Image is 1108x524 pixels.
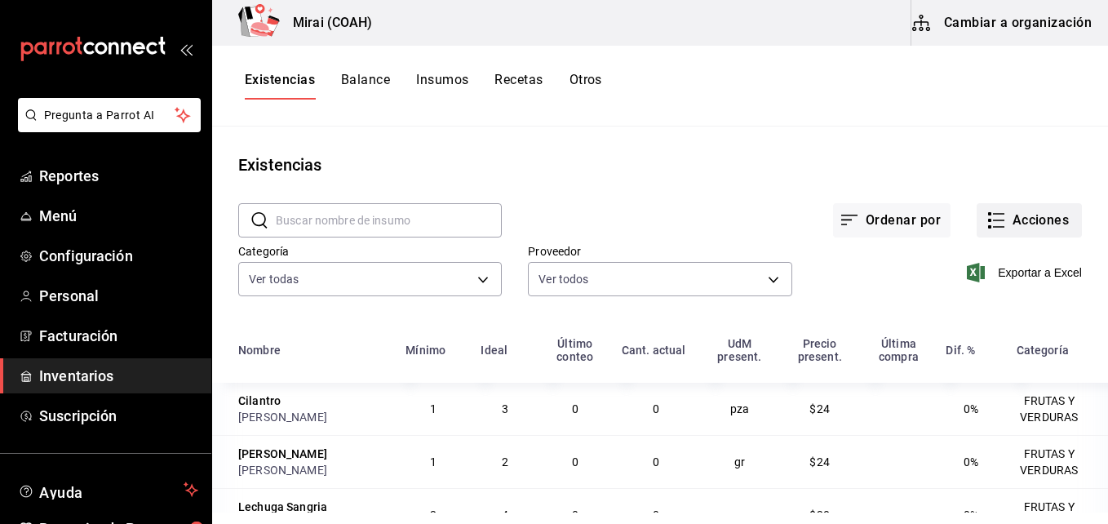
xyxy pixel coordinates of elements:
[711,337,769,363] div: UdM present.
[622,344,686,357] div: Cant. actual
[18,98,201,132] button: Pregunta a Parrot AI
[964,402,978,415] span: 0%
[964,455,978,468] span: 0%
[572,508,578,522] span: 0
[970,263,1082,282] button: Exportar a Excel
[548,337,602,363] div: Último conteo
[39,165,198,187] span: Reportes
[1007,435,1108,488] td: FRUTAS Y VERDURAS
[809,508,829,522] span: $28
[653,455,659,468] span: 0
[39,405,198,427] span: Suscripción
[502,508,508,522] span: 4
[701,435,778,488] td: gr
[1007,383,1108,435] td: FRUTAS Y VERDURAS
[238,499,327,515] div: Lechuga Sangria
[341,72,390,100] button: Balance
[280,13,373,33] h3: Mirai (COAH)
[44,107,175,124] span: Pregunta a Parrot AI
[430,455,437,468] span: 1
[653,402,659,415] span: 0
[538,271,588,287] span: Ver todos
[430,508,437,522] span: 2
[238,462,386,478] div: [PERSON_NAME]
[809,455,829,468] span: $24
[238,344,281,357] div: Nombre
[39,205,198,227] span: Menú
[502,402,508,415] span: 3
[572,455,578,468] span: 0
[977,203,1082,238] button: Acciones
[39,325,198,347] span: Facturación
[528,246,791,257] label: Proveedor
[572,402,578,415] span: 0
[502,455,508,468] span: 2
[964,508,978,522] span: 0%
[833,203,951,238] button: Ordenar por
[653,508,659,522] span: 0
[276,204,502,237] input: Buscar nombre de insumo
[946,344,975,357] div: Dif. %
[11,118,201,135] a: Pregunta a Parrot AI
[416,72,468,100] button: Insumos
[39,480,177,500] span: Ayuda
[788,337,851,363] div: Precio present.
[245,72,602,100] div: navigation tabs
[494,72,543,100] button: Recetas
[179,42,193,56] button: open_drawer_menu
[871,337,926,363] div: Última compra
[238,246,502,257] label: Categoría
[406,344,445,357] div: Mínimo
[238,446,327,462] div: [PERSON_NAME]
[249,271,299,287] span: Ver todas
[238,409,386,425] div: [PERSON_NAME]
[701,383,778,435] td: pza
[430,402,437,415] span: 1
[238,393,281,409] div: Cilantro
[39,245,198,267] span: Configuración
[39,285,198,307] span: Personal
[1017,344,1069,357] div: Categoría
[245,72,315,100] button: Existencias
[238,153,321,177] div: Existencias
[570,72,602,100] button: Otros
[39,365,198,387] span: Inventarios
[481,344,507,357] div: Ideal
[809,402,829,415] span: $24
